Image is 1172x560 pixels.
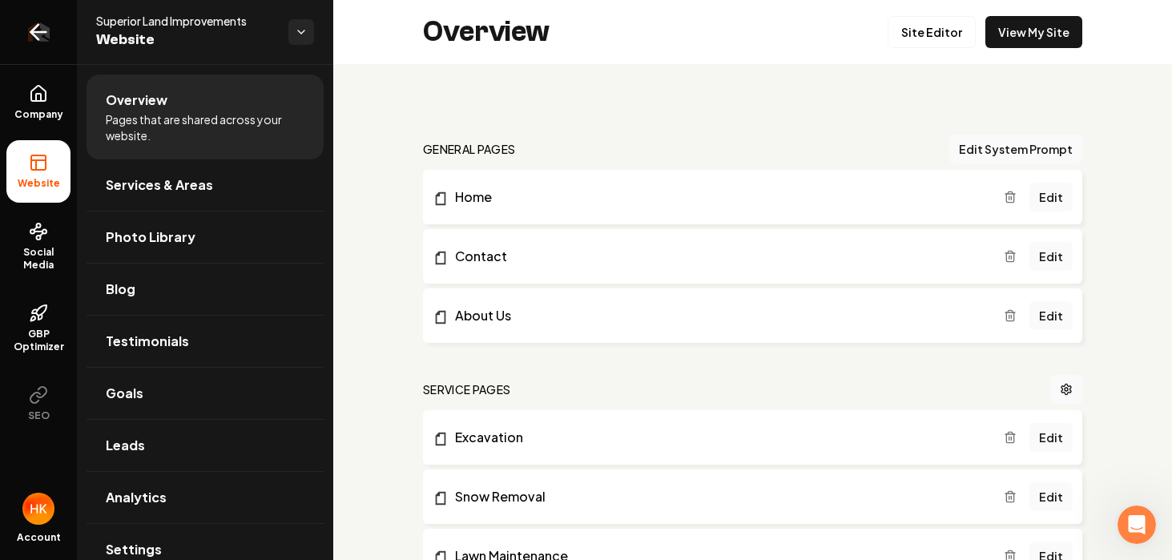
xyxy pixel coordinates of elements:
a: Contact [433,247,1004,266]
a: Photo Library [87,212,324,263]
span: Analytics [106,488,167,507]
button: SEO [6,373,70,435]
img: Harley Keranen [22,493,54,525]
span: Account [17,531,61,544]
span: Testimonials [106,332,189,351]
button: Open user button [22,493,54,525]
span: Blog [106,280,135,299]
a: Goals [87,368,324,419]
h2: Overview [423,16,550,48]
span: Goals [106,384,143,403]
span: Photo Library [106,228,195,247]
iframe: Intercom live chat [1118,506,1156,544]
span: Social Media [6,246,70,272]
a: Snow Removal [433,487,1004,506]
h2: Service Pages [423,381,511,397]
span: Website [96,29,276,51]
span: Leads [106,436,145,455]
a: Blog [87,264,324,315]
a: Analytics [87,472,324,523]
span: Company [8,108,70,121]
span: Pages that are shared across your website. [106,111,304,143]
a: Home [433,187,1004,207]
span: Services & Areas [106,175,213,195]
span: Overview [106,91,167,110]
a: View My Site [985,16,1082,48]
button: Edit System Prompt [949,135,1082,163]
a: Edit [1029,482,1073,511]
span: SEO [22,409,56,422]
span: Website [11,177,66,190]
a: Testimonials [87,316,324,367]
a: Leads [87,420,324,471]
a: Company [6,71,70,134]
a: Edit [1029,242,1073,271]
span: Settings [106,540,162,559]
a: Edit [1029,301,1073,330]
a: About Us [433,306,1004,325]
span: Superior Land Improvements [96,13,276,29]
a: Site Editor [888,16,976,48]
a: Social Media [6,209,70,284]
a: Services & Areas [87,159,324,211]
h2: general pages [423,141,516,157]
a: Edit [1029,183,1073,212]
span: GBP Optimizer [6,328,70,353]
a: Excavation [433,428,1004,447]
a: GBP Optimizer [6,291,70,366]
a: Edit [1029,423,1073,452]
